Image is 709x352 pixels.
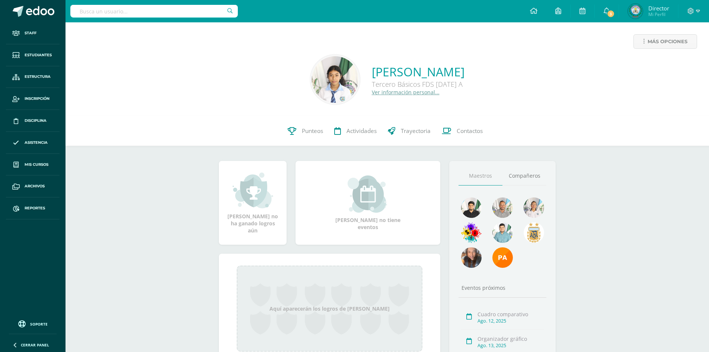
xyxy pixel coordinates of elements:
[372,80,464,89] div: Tercero Básicos FDS [DATE] A
[492,197,513,218] img: b8d5b8d59f92ea0697b774e3ac857430.png
[346,127,377,135] span: Actividades
[6,66,60,88] a: Estructura
[372,64,464,80] a: [PERSON_NAME]
[478,335,544,342] div: Organizador gráfico
[6,110,60,132] a: Disciplina
[30,321,48,327] span: Soporte
[459,167,502,185] a: Maestros
[226,172,279,234] div: [PERSON_NAME] no ha ganado logros aún
[648,4,669,12] span: Director
[461,247,482,268] img: d53a6cbdd07aaf83c60ff9fb8bbf0950.png
[21,342,49,348] span: Cerrar panel
[457,127,483,135] span: Contactos
[237,266,422,352] div: Aquí aparecerán los logros de [PERSON_NAME]
[607,10,615,18] span: 3
[478,311,544,318] div: Cuadro comparativo
[382,116,436,146] a: Trayectoria
[302,127,323,135] span: Punteos
[329,116,382,146] a: Actividades
[436,116,488,146] a: Contactos
[6,154,60,176] a: Mis cursos
[25,30,36,36] span: Staff
[9,318,57,329] a: Soporte
[6,197,60,219] a: Reportes
[70,5,238,18] input: Busca un usuario...
[633,34,697,49] a: Más opciones
[459,284,546,291] div: Eventos próximos
[6,175,60,197] a: Archivos
[502,167,546,185] a: Compañeros
[25,118,47,124] span: Disciplina
[648,35,687,48] span: Más opciones
[25,96,49,102] span: Inscripción
[233,172,273,209] img: achievement_small.png
[331,175,405,231] div: [PERSON_NAME] no tiene eventos
[492,222,513,243] img: 0f63e8005e7200f083a8d258add6f512.png
[461,222,482,243] img: c490b80d80e9edf85c435738230cd812.png
[6,88,60,110] a: Inscripción
[312,56,358,103] img: 8bc84235955052b1f88313c4c0e1d5d6.png
[25,205,45,211] span: Reportes
[25,183,45,189] span: Archivos
[648,11,669,18] span: Mi Perfil
[628,4,643,19] img: 648d3fb031ec89f861c257ccece062c1.png
[478,342,544,349] div: Ago. 13, 2025
[524,222,544,243] img: 498aaf03b66486e4df643cb234cd8a7f.png
[25,162,48,168] span: Mis cursos
[25,140,48,146] span: Asistencia
[348,175,388,213] img: event_small.png
[25,74,51,80] span: Estructura
[282,116,329,146] a: Punteos
[461,197,482,218] img: da8140c368c191dc50606ea9f176b3a8.png
[6,132,60,154] a: Asistencia
[401,127,431,135] span: Trayectoria
[25,52,52,58] span: Estudiantes
[524,197,544,218] img: 005832ea158e39ea0c08372431964198.png
[478,318,544,324] div: Ago. 12, 2025
[6,22,60,44] a: Staff
[6,44,60,66] a: Estudiantes
[372,89,440,96] a: Ver información personal...
[492,247,513,268] img: d1e2fc7ad16fca5d19d5e684d4f81f6b.png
